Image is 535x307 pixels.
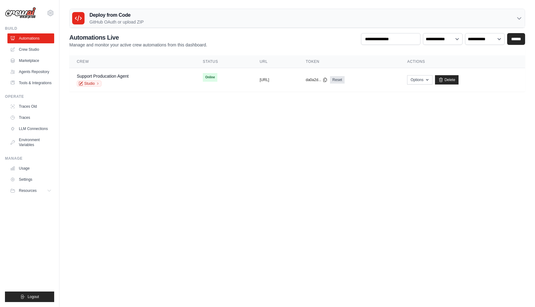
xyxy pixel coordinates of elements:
a: Studio [77,80,102,87]
h3: Deploy from Code [89,11,144,19]
th: Crew [69,55,195,68]
span: Online [203,73,217,82]
a: Automations [7,33,54,43]
a: Usage [7,163,54,173]
a: Support Producation Agent [77,74,128,79]
p: Manage and monitor your active crew automations from this dashboard. [69,42,207,48]
a: Traces Old [7,102,54,111]
img: Logo [5,7,36,19]
div: Build [5,26,54,31]
a: Settings [7,175,54,184]
a: Reset [330,76,345,84]
a: LLM Connections [7,124,54,134]
a: Agents Repository [7,67,54,77]
p: GitHub OAuth or upload ZIP [89,19,144,25]
th: Actions [400,55,525,68]
button: Resources [7,186,54,196]
a: Environment Variables [7,135,54,150]
span: Logout [28,294,39,299]
button: Logout [5,292,54,302]
div: Manage [5,156,54,161]
th: URL [252,55,298,68]
button: da0a2d... [306,77,328,82]
h2: Automations Live [69,33,207,42]
a: Delete [435,75,459,84]
a: Crew Studio [7,45,54,54]
th: Token [298,55,400,68]
a: Marketplace [7,56,54,66]
span: Resources [19,188,37,193]
div: Operate [5,94,54,99]
a: Tools & Integrations [7,78,54,88]
button: Options [407,75,432,84]
th: Status [195,55,252,68]
a: Traces [7,113,54,123]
